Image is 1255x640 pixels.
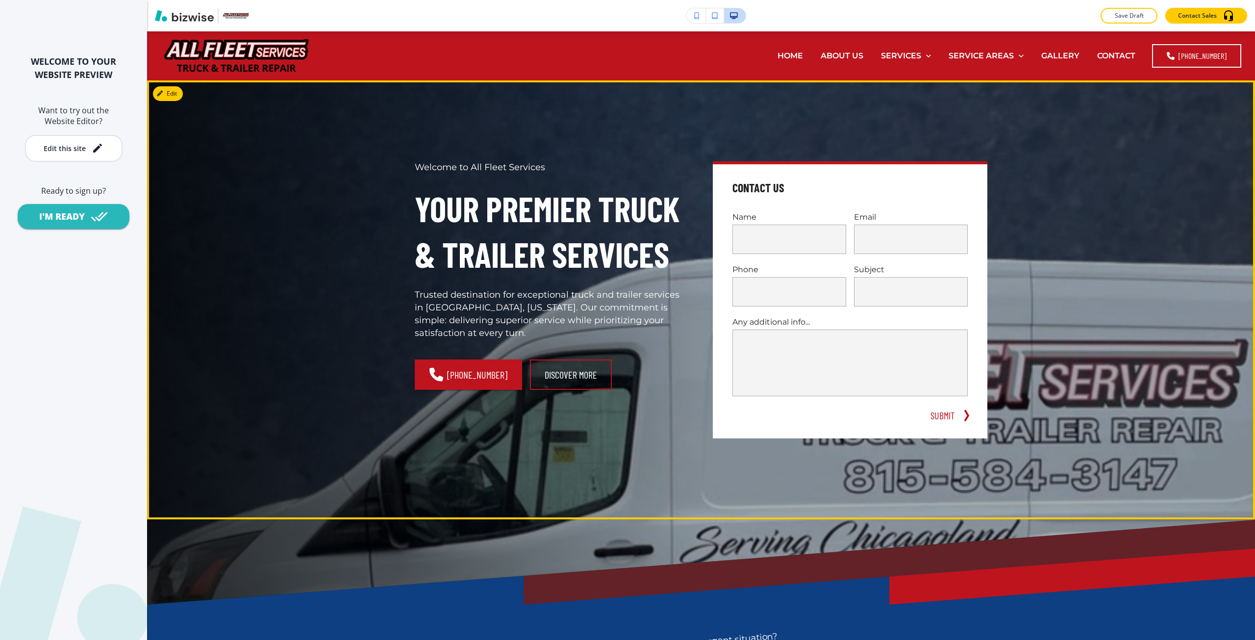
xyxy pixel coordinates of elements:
a: [PHONE_NUMBER] [1152,44,1241,68]
img: Bizwise Logo [155,10,214,22]
h6: Ready to sign up? [16,185,131,196]
p: Name [732,211,846,223]
p: Phone [732,264,846,275]
img: Your Logo [223,12,249,20]
p: Email [854,211,968,223]
button: Contact Sales [1165,8,1247,24]
p: Any additional info... [732,316,968,328]
p: Subject [854,264,968,275]
img: All Fleet Services [162,35,311,76]
button: SUBMIT [927,408,958,423]
div: I'M READY [39,210,85,223]
p: GALLERY [1041,50,1079,61]
button: Discover more [530,359,612,390]
p: Trusted destination for exceptional truck and trailer services in [GEOGRAPHIC_DATA], [US_STATE]. ... [415,289,689,340]
p: Save Draft [1113,11,1145,20]
p: Welcome to All Fleet Services [415,161,689,174]
h2: WELCOME TO YOUR WEBSITE PREVIEW [16,55,131,81]
h6: Want to try out the Website Editor? [16,105,131,127]
p: CONTACT [1097,50,1135,61]
button: Edit [153,86,183,101]
p: SERVICES [881,50,921,61]
p: SERVICE AREAS [949,50,1014,61]
p: HOME [778,50,803,61]
button: Save Draft [1101,8,1157,24]
button: Edit this site [25,135,123,162]
h4: Contact Us [732,180,784,196]
p: Contact Sales [1178,11,1217,20]
div: Edit this site [44,145,86,152]
a: [PHONE_NUMBER] [415,359,522,390]
p: ABOUT US [821,50,863,61]
h1: Your Premier Truck & Trailer Services [415,186,689,277]
button: I'M READY [18,204,129,229]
